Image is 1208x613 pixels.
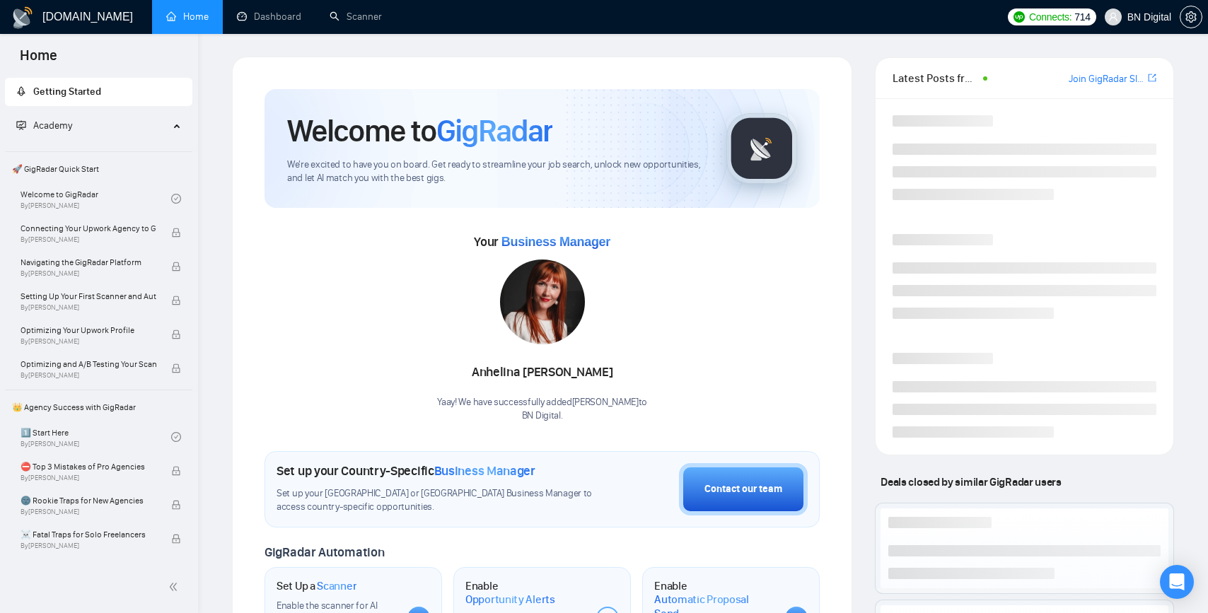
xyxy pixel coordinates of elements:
[474,234,610,250] span: Your
[21,421,171,453] a: 1️⃣ Start HereBy[PERSON_NAME]
[726,113,797,184] img: gigradar-logo.png
[21,460,156,474] span: ⛔ Top 3 Mistakes of Pro Agencies
[21,235,156,244] span: By [PERSON_NAME]
[16,120,26,130] span: fund-projection-screen
[317,579,356,593] span: Scanner
[679,463,808,515] button: Contact our team
[171,466,181,476] span: lock
[21,371,156,380] span: By [PERSON_NAME]
[21,494,156,508] span: 🌚 Rookie Traps for New Agencies
[16,119,72,132] span: Academy
[21,527,156,542] span: ☠️ Fatal Traps for Solo Freelancers
[171,329,181,339] span: lock
[1180,11,1202,23] a: setting
[171,262,181,272] span: lock
[704,481,782,497] div: Contact our team
[21,542,156,550] span: By [PERSON_NAME]
[1148,72,1156,83] span: export
[277,463,535,479] h1: Set up your Country-Specific
[168,580,182,594] span: double-left
[21,289,156,303] span: Setting Up Your First Scanner and Auto-Bidder
[171,534,181,544] span: lock
[437,409,647,423] p: BN Digital .
[287,158,704,185] span: We're excited to have you on board. Get ready to streamline your job search, unlock new opportuni...
[437,361,647,385] div: Anhelina [PERSON_NAME]
[330,11,382,23] a: searchScanner
[21,221,156,235] span: Connecting Your Upwork Agency to GigRadar
[21,183,171,214] a: Welcome to GigRadarBy[PERSON_NAME]
[437,396,647,423] div: Yaay! We have successfully added [PERSON_NAME] to
[5,78,192,106] li: Getting Started
[33,86,101,98] span: Getting Started
[1148,71,1156,85] a: export
[1160,565,1194,599] div: Open Intercom Messenger
[501,235,610,249] span: Business Manager
[166,11,209,23] a: homeHome
[875,469,1067,494] span: Deals closed by similar GigRadar users
[6,155,191,183] span: 🚀 GigRadar Quick Start
[465,592,555,607] span: Opportunity Alerts
[171,194,181,204] span: check-circle
[287,112,552,150] h1: Welcome to
[21,269,156,278] span: By [PERSON_NAME]
[171,363,181,373] span: lock
[1014,11,1025,23] img: upwork-logo.png
[171,228,181,238] span: lock
[1029,9,1071,25] span: Connects:
[171,432,181,442] span: check-circle
[434,463,535,479] span: Business Manager
[171,500,181,510] span: lock
[21,303,156,312] span: By [PERSON_NAME]
[33,119,72,132] span: Academy
[436,112,552,150] span: GigRadar
[500,259,585,344] img: 1686179978208-144.jpg
[16,86,26,96] span: rocket
[21,323,156,337] span: Optimizing Your Upwork Profile
[1069,71,1145,87] a: Join GigRadar Slack Community
[237,11,301,23] a: dashboardDashboard
[21,337,156,346] span: By [PERSON_NAME]
[1108,12,1118,22] span: user
[21,255,156,269] span: Navigating the GigRadar Platform
[1074,9,1090,25] span: 714
[277,487,596,514] span: Set up your [GEOGRAPHIC_DATA] or [GEOGRAPHIC_DATA] Business Manager to access country-specific op...
[11,6,34,29] img: logo
[21,508,156,516] span: By [PERSON_NAME]
[1180,11,1202,23] span: setting
[171,296,181,305] span: lock
[8,45,69,75] span: Home
[893,69,978,87] span: Latest Posts from the GigRadar Community
[277,579,356,593] h1: Set Up a
[21,474,156,482] span: By [PERSON_NAME]
[465,579,585,607] h1: Enable
[6,393,191,421] span: 👑 Agency Success with GigRadar
[1180,6,1202,28] button: setting
[265,544,384,560] span: GigRadar Automation
[21,357,156,371] span: Optimizing and A/B Testing Your Scanner for Better Results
